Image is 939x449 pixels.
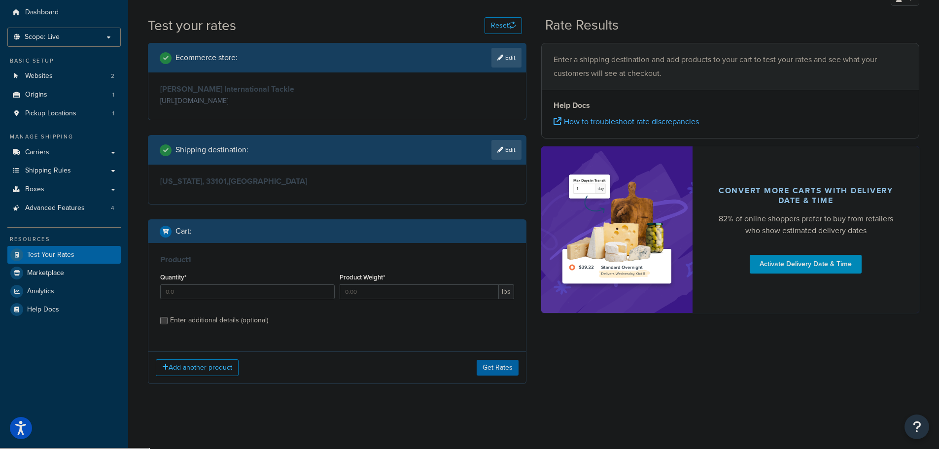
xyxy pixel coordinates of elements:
[25,148,49,157] span: Carriers
[25,185,44,194] span: Boxes
[111,72,114,80] span: 2
[112,91,114,99] span: 1
[7,246,121,264] a: Test Your Rates
[556,161,678,298] img: feature-image-ddt-36eae7f7280da8017bfb280eaccd9c446f90b1fe08728e4019434db127062ab4.png
[148,16,236,35] h1: Test your rates
[160,94,335,108] p: [URL][DOMAIN_NAME]
[160,255,514,265] h3: Product 1
[7,86,121,104] a: Origins1
[7,162,121,180] a: Shipping Rules
[175,53,238,62] h2: Ecommerce store :
[160,274,186,281] label: Quantity*
[7,104,121,123] li: Pickup Locations
[7,67,121,85] a: Websites2
[25,204,85,212] span: Advanced Features
[499,284,514,299] span: lbs
[175,227,192,236] h2: Cart :
[112,109,114,118] span: 1
[160,84,335,94] h3: [PERSON_NAME] International Tackle
[7,264,121,282] a: Marketplace
[716,213,896,237] div: 82% of online shoppers prefer to buy from retailers who show estimated delivery dates
[27,269,64,277] span: Marketplace
[491,140,522,160] a: Edit
[25,109,76,118] span: Pickup Locations
[110,58,163,65] div: Keywords by Traffic
[100,57,107,65] img: tab_keywords_by_traffic_grey.svg
[7,282,121,300] a: Analytics
[25,167,71,175] span: Shipping Rules
[7,199,121,217] li: Advanced Features
[750,255,862,274] a: Activate Delivery Date & Time
[160,176,514,186] h3: [US_STATE], 33101 , [GEOGRAPHIC_DATA]
[160,317,168,324] input: Enter additional details (optional)
[7,3,121,22] a: Dashboard
[7,67,121,85] li: Websites
[7,143,121,162] a: Carriers
[28,16,48,24] div: v 4.0.25
[716,186,896,206] div: Convert more carts with delivery date & time
[491,48,522,68] a: Edit
[7,86,121,104] li: Origins
[27,251,74,259] span: Test Your Rates
[7,301,121,318] a: Help Docs
[7,199,121,217] a: Advanced Features4
[39,58,88,65] div: Domain Overview
[160,284,335,299] input: 0.0
[170,313,268,327] div: Enter additional details (optional)
[27,306,59,314] span: Help Docs
[340,284,499,299] input: 0.00
[26,26,108,34] div: Domain: [DOMAIN_NAME]
[25,33,60,41] span: Scope: Live
[554,53,907,80] p: Enter a shipping destination and add products to your cart to test your rates and see what your c...
[156,359,239,376] button: Add another product
[27,287,54,296] span: Analytics
[7,57,121,65] div: Basic Setup
[545,18,619,33] h2: Rate Results
[16,26,24,34] img: website_grey.svg
[7,235,121,243] div: Resources
[29,57,36,65] img: tab_domain_overview_orange.svg
[904,414,929,439] button: Open Resource Center
[7,180,121,199] a: Boxes
[111,204,114,212] span: 4
[7,133,121,141] div: Manage Shipping
[25,72,53,80] span: Websites
[554,100,907,111] h4: Help Docs
[554,116,699,127] a: How to troubleshoot rate discrepancies
[25,8,59,17] span: Dashboard
[485,17,522,34] button: Reset
[340,274,385,281] label: Product Weight*
[7,104,121,123] a: Pickup Locations1
[16,16,24,24] img: logo_orange.svg
[25,91,47,99] span: Origins
[477,360,519,376] button: Get Rates
[175,145,248,154] h2: Shipping destination :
